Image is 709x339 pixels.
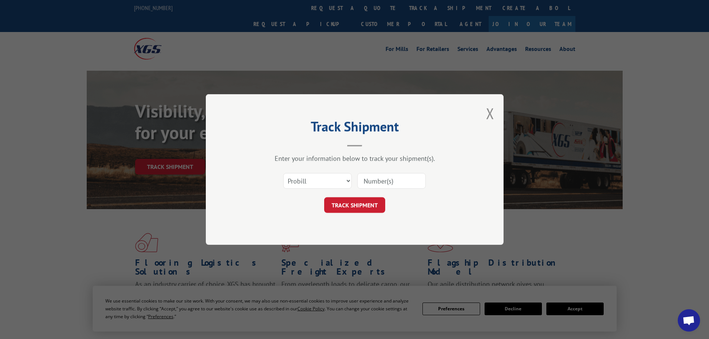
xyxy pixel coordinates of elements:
h2: Track Shipment [243,121,466,135]
div: Open chat [678,309,700,332]
div: Enter your information below to track your shipment(s). [243,154,466,163]
button: TRACK SHIPMENT [324,197,385,213]
button: Close modal [486,103,494,123]
input: Number(s) [357,173,426,189]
